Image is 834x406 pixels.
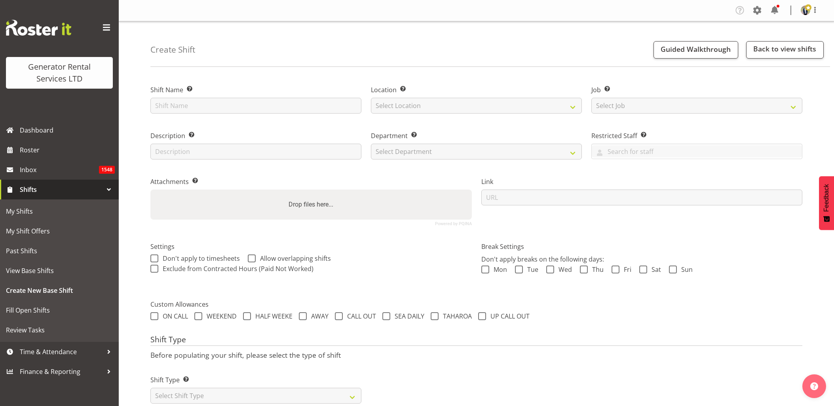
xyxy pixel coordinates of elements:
label: Restricted Staff [591,131,802,140]
a: Powered by PQINA [435,222,472,226]
span: HALF WEEKE [251,312,293,320]
label: Location [371,85,582,95]
a: Back to view shifts [746,41,824,59]
span: View Base Shifts [6,265,113,277]
button: Feedback - Show survey [819,176,834,230]
span: 1548 [99,166,115,174]
a: Review Tasks [2,320,117,340]
span: Don't apply to timesheets [158,254,240,262]
label: Description [150,131,361,140]
span: TAHAROA [439,312,472,320]
a: View Base Shifts [2,261,117,281]
span: Inbox [20,164,99,176]
a: Create New Base Shift [2,281,117,300]
span: SEA DAILY [390,312,424,320]
label: Department [371,131,582,140]
span: UP CALL OUT [486,312,530,320]
span: Past Shifts [6,245,113,257]
button: Guided Walkthrough [654,41,738,59]
img: help-xxl-2.png [810,382,818,390]
div: Generator Rental Services LTD [14,61,105,85]
h4: Create Shift [150,45,195,54]
h4: Shift Type [150,335,802,346]
label: Attachments [150,177,472,186]
span: Feedback [823,184,830,212]
span: Dashboard [20,124,115,136]
span: Guided Walkthrough [661,44,731,54]
img: kelepi-pauuadf51ac2b38380d4c50de8760bb396c3.png [801,6,810,15]
span: Fri [619,266,631,273]
img: Rosterit website logo [6,20,71,36]
span: Time & Attendance [20,346,103,358]
a: Past Shifts [2,241,117,261]
label: Custom Allowances [150,300,802,309]
span: WEEKEND [202,312,237,320]
span: My Shifts [6,205,113,217]
input: URL [481,190,803,205]
span: Roster [20,144,115,156]
span: Thu [588,266,604,273]
p: Before populating your shift, please select the type of shift [150,351,802,359]
span: Sun [677,266,693,273]
a: Fill Open Shifts [2,300,117,320]
p: Don't apply breaks on the following days: [481,254,803,264]
span: Sat [647,266,661,273]
span: Wed [554,266,572,273]
input: Search for staff [592,145,802,157]
label: Shift Type [150,375,361,385]
label: Break Settings [481,242,803,251]
span: Mon [489,266,507,273]
label: Job [591,85,802,95]
label: Drop files here... [285,197,336,212]
span: Allow overlapping shifts [256,254,331,262]
span: Shifts [20,184,103,195]
input: Description [150,144,361,159]
span: Review Tasks [6,324,113,336]
span: My Shift Offers [6,225,113,237]
label: Link [481,177,803,186]
span: Fill Open Shifts [6,304,113,316]
label: Settings [150,242,472,251]
a: My Shift Offers [2,221,117,241]
a: My Shifts [2,201,117,221]
span: Finance & Reporting [20,366,103,378]
label: Shift Name [150,85,361,95]
span: Tue [523,266,538,273]
input: Shift Name [150,98,361,114]
span: ON CALL [158,312,188,320]
span: Create New Base Shift [6,285,113,296]
span: AWAY [307,312,329,320]
span: Exclude from Contracted Hours (Paid Not Worked) [163,264,313,273]
span: CALL OUT [343,312,376,320]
